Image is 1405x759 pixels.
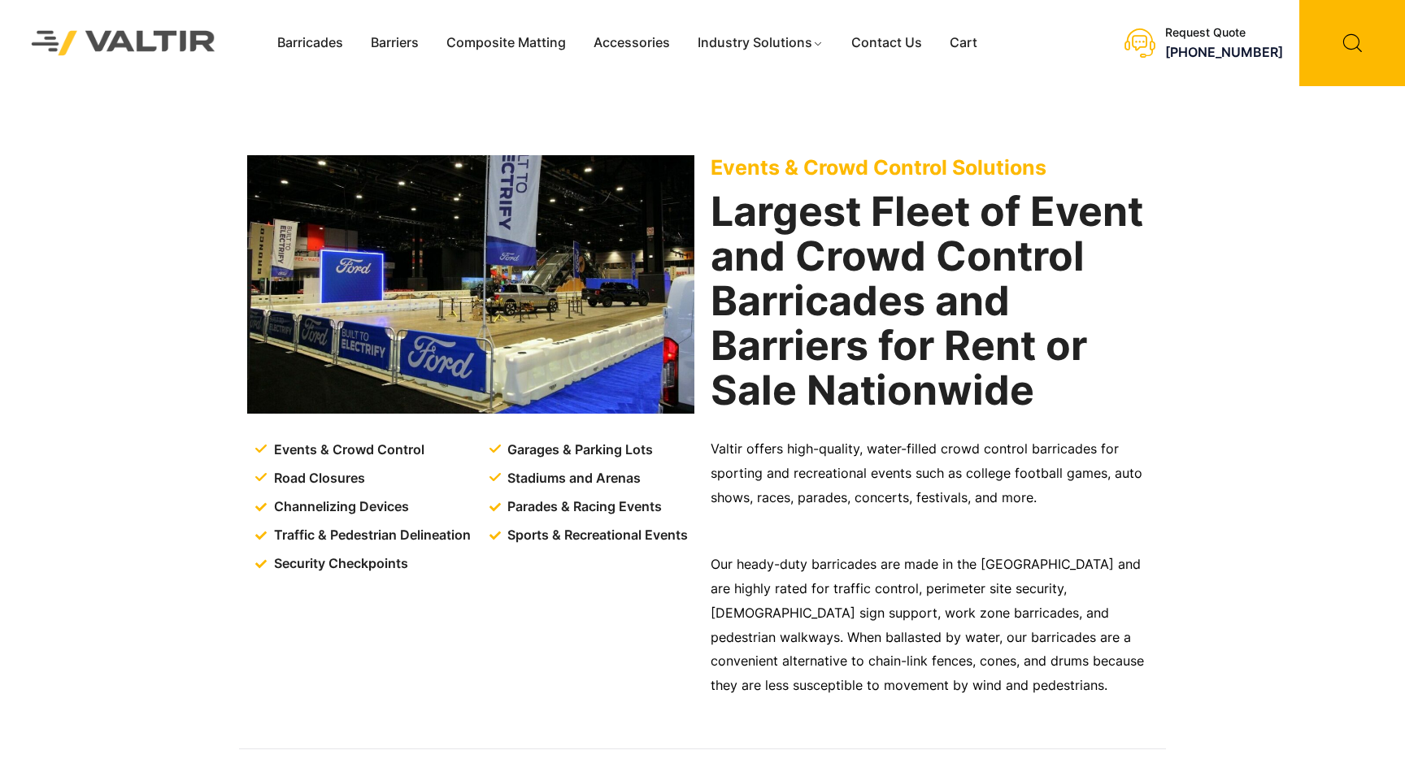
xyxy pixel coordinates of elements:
[711,189,1158,413] h2: Largest Fleet of Event and Crowd Control Barricades and Barriers for Rent or Sale Nationwide
[270,552,408,576] span: Security Checkpoints
[711,155,1158,180] p: Events & Crowd Control Solutions
[1165,26,1283,40] div: Request Quote
[580,31,684,55] a: Accessories
[684,31,837,55] a: Industry Solutions
[263,31,357,55] a: Barricades
[837,31,936,55] a: Contact Us
[270,438,424,462] span: Events & Crowd Control
[270,495,409,519] span: Channelizing Devices
[357,31,433,55] a: Barriers
[12,11,235,75] img: Valtir Rentals
[433,31,580,55] a: Composite Matting
[711,437,1158,510] p: Valtir offers high-quality, water-filled crowd control barricades for sporting and recreational e...
[503,495,662,519] span: Parades & Racing Events
[936,31,991,55] a: Cart
[711,553,1158,699] p: Our heady-duty barricades are made in the [GEOGRAPHIC_DATA] and are highly rated for traffic cont...
[1165,44,1283,60] a: [PHONE_NUMBER]
[270,523,471,548] span: Traffic & Pedestrian Delineation
[503,523,688,548] span: Sports & Recreational Events
[270,466,365,491] span: Road Closures
[503,438,653,462] span: Garages & Parking Lots
[503,466,641,491] span: Stadiums and Arenas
